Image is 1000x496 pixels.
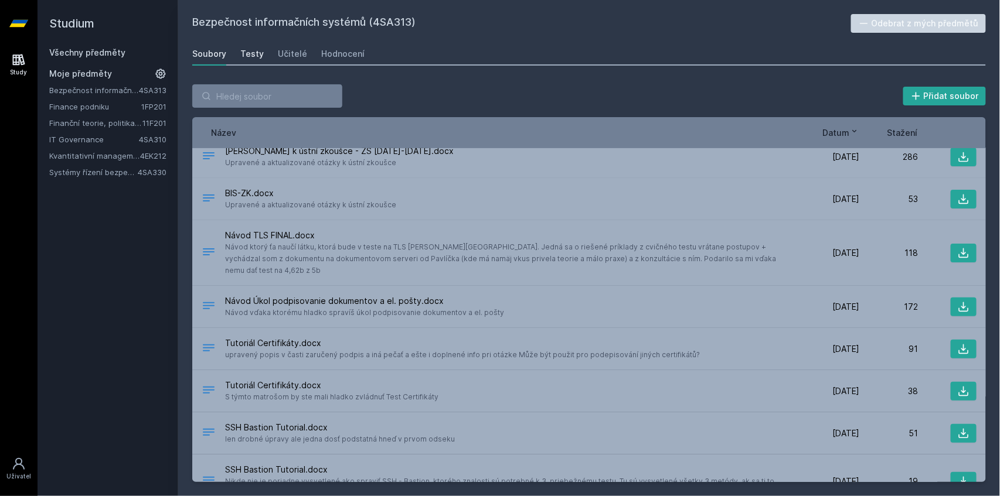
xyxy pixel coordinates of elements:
div: DOCX [202,245,216,262]
a: 4SA330 [138,167,166,177]
h2: Bezpečnost informačních systémů (4SA313) [192,14,851,33]
span: [DATE] [832,193,859,205]
input: Hledej soubor [192,84,342,108]
a: Testy [240,42,264,66]
a: Finanční teorie, politika a instituce [49,117,142,129]
div: DOCX [202,473,216,490]
span: Datum [823,126,850,139]
span: Návod vďaka ktorému hladko spravíš úkol podpisovanie dokumentov a el. pošty [225,307,504,319]
button: Stažení [887,126,918,139]
button: Název [211,126,236,139]
a: Hodnocení [321,42,365,66]
div: Testy [240,48,264,60]
a: Učitelé [278,42,307,66]
span: Návod Úkol podpisovanie dokumentov a el. pošty.docx [225,295,504,307]
a: 1FP201 [141,102,166,111]
div: Study [11,68,28,77]
a: Kvantitativní management [49,150,140,162]
span: [DATE] [832,301,859,313]
div: 172 [859,301,918,313]
div: DOCX [202,299,216,316]
span: Upravené a aktualizované otázky k ústní zkoušce [225,199,396,211]
div: Učitelé [278,48,307,60]
span: Upravené a aktualizované otázky k ústní zkoušce [225,157,454,169]
button: Odebrat z mých předmětů [851,14,987,33]
a: Bezpečnost informačních systémů [49,84,139,96]
span: [DATE] [832,427,859,439]
span: Návod TLS FINAL.docx [225,230,796,241]
div: 91 [859,343,918,355]
a: 4EK212 [140,151,166,160]
button: Datum [823,126,859,139]
a: Systémy řízení bezpečnostních událostí [49,166,138,178]
span: [PERSON_NAME] k ústní zkoušce - ZS [DATE]-[DATE].docx [225,145,454,157]
div: 19 [859,476,918,487]
a: Soubory [192,42,226,66]
div: DOCX [202,425,216,442]
div: DOCX [202,383,216,400]
span: Moje předměty [49,68,112,80]
div: DOCX [202,191,216,208]
button: Přidat soubor [903,87,987,105]
span: BIS-ZK.docx [225,187,396,199]
a: Finance podniku [49,101,141,112]
span: [DATE] [832,476,859,487]
span: Tutoriál Certifikáty.docx [225,379,438,391]
span: S týmto matrošom by ste mali hladko zvládnuť Test Certifikáty [225,391,438,403]
a: 4SA310 [139,135,166,144]
span: [DATE] [832,385,859,397]
div: Soubory [192,48,226,60]
div: DOCX [202,341,216,358]
span: Návod ktorý ťa naučí látku, ktorá bude v teste na TLS [PERSON_NAME][GEOGRAPHIC_DATA]. Jedná sa o ... [225,241,796,276]
span: Tutoriál Certifikáty.docx [225,337,700,349]
span: len drobné úpravy ale jedna dosť podstatná hneď v prvom odseku [225,433,455,445]
span: [DATE] [832,343,859,355]
div: 38 [859,385,918,397]
span: [DATE] [832,247,859,259]
a: Uživatel [2,451,35,487]
span: SSH Bastion Tutorial.docx [225,464,796,476]
a: 4SA313 [139,85,166,95]
div: 118 [859,247,918,259]
a: Všechny předměty [49,47,125,57]
span: SSH Bastion Tutorial.docx [225,422,455,433]
a: 11F201 [142,118,166,128]
div: 286 [859,151,918,163]
div: DOCX [202,149,216,166]
a: IT Governance [49,134,139,145]
div: 51 [859,427,918,439]
a: Study [2,47,35,83]
div: 53 [859,193,918,205]
div: Uživatel [6,472,31,481]
div: Hodnocení [321,48,365,60]
span: upravený popis v časti zaručený podpis a iná pečať a ešte i doplnené info pri otázke Může být pou... [225,349,700,361]
span: [DATE] [832,151,859,163]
